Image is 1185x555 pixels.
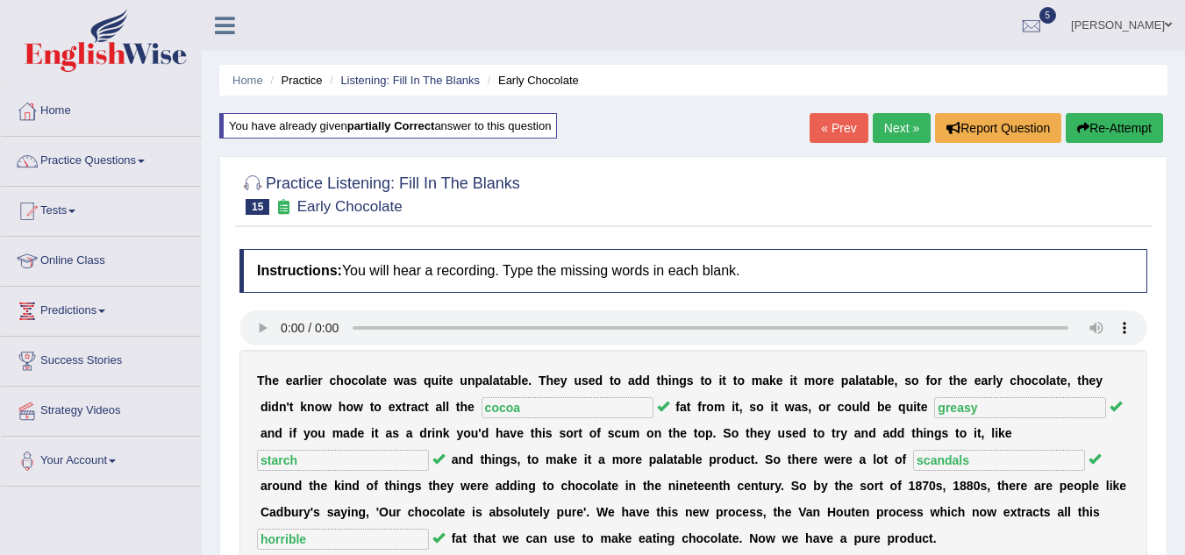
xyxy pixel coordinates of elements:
[977,426,982,440] b: t
[1,237,201,281] a: Online Class
[261,400,268,414] b: d
[517,426,524,440] b: e
[468,400,475,414] b: e
[818,400,826,414] b: o
[866,374,870,388] b: t
[261,426,268,440] b: a
[960,426,967,440] b: o
[340,74,480,87] a: Listening: Fill In The Blanks
[1067,374,1071,388] b: ,
[861,426,869,440] b: n
[934,397,1106,418] input: blank
[460,374,468,388] b: u
[1096,374,1103,388] b: y
[672,374,680,388] b: n
[463,426,471,440] b: o
[410,400,418,414] b: a
[739,400,743,414] b: ,
[475,374,482,388] b: p
[435,400,442,414] b: a
[913,450,1085,471] input: blank
[757,426,764,440] b: e
[840,426,847,440] b: y
[394,374,403,388] b: w
[344,374,352,388] b: o
[596,426,601,440] b: f
[868,426,876,440] b: d
[482,426,489,440] b: d
[542,426,546,440] b: i
[732,426,739,440] b: o
[553,374,560,388] b: e
[802,400,809,414] b: s
[974,374,982,388] b: e
[424,374,432,388] b: q
[439,374,442,388] b: i
[668,426,673,440] b: t
[735,400,739,414] b: t
[982,426,985,440] b: ,
[466,452,474,466] b: d
[746,426,750,440] b: t
[718,374,722,388] b: i
[668,374,672,388] b: i
[996,374,1003,388] b: y
[265,374,273,388] b: h
[322,400,332,414] b: w
[863,400,871,414] b: d
[826,400,831,414] b: r
[239,249,1147,293] h4: You will hear a recording. Type the missing words in each blank.
[934,426,942,440] b: g
[769,374,776,388] b: k
[785,426,792,440] b: s
[646,426,654,440] b: o
[478,426,481,440] b: '
[458,452,466,466] b: n
[815,374,823,388] b: o
[518,374,522,388] b: l
[311,374,318,388] b: e
[949,374,953,388] b: t
[304,374,308,388] b: l
[376,374,381,388] b: t
[375,426,379,440] b: t
[517,452,520,466] b: ,
[1,287,201,331] a: Predictions
[446,400,449,414] b: l
[675,400,680,414] b: f
[482,397,653,418] input: blank
[300,400,307,414] b: k
[995,426,998,440] b: i
[1066,113,1163,143] button: Re-Attempt
[774,400,778,414] b: t
[351,374,358,388] b: c
[615,426,622,440] b: c
[410,374,417,388] b: s
[888,374,895,388] b: e
[442,374,446,388] b: t
[789,374,793,388] b: i
[841,374,849,388] b: p
[762,374,769,388] b: a
[935,113,1061,143] button: Report Question
[836,426,840,440] b: r
[528,374,532,388] b: .
[374,400,382,414] b: o
[704,374,712,388] b: o
[385,426,392,440] b: a
[694,426,698,440] b: t
[1049,374,1056,388] b: a
[272,374,279,388] b: e
[876,374,884,388] b: b
[823,374,827,388] b: r
[733,374,738,388] b: t
[697,400,702,414] b: f
[860,400,863,414] b: l
[848,374,855,388] b: a
[219,113,557,139] div: You have already given answer to this question
[895,374,898,388] b: ,
[389,400,396,414] b: e
[531,426,535,440] b: t
[1056,374,1060,388] b: t
[239,171,520,215] h2: Practice Listening: Fill In The Blanks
